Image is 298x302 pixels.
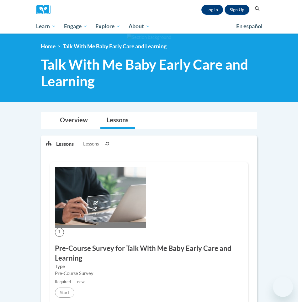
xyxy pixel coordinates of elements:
a: About [125,19,154,34]
a: Learn [32,19,60,34]
span: | [73,279,75,284]
span: Lessons [83,140,99,147]
div: Main menu [31,19,267,34]
img: Section background [127,34,171,41]
span: Talk With Me Baby Early Care and Learning [63,43,167,50]
button: Search [253,5,262,13]
a: Register [225,5,249,15]
a: Overview [54,112,94,129]
a: Log In [201,5,223,15]
span: Talk With Me Baby Early Care and Learning [41,56,257,89]
span: 1 [55,228,64,237]
span: En español [236,23,263,29]
h3: Pre-Course Survey for Talk With Me Baby Early Care and Learning [55,244,243,263]
a: Home [41,43,56,50]
a: Engage [60,19,92,34]
iframe: Button to launch messaging window [273,277,293,297]
p: Lessons [56,140,74,147]
img: Logo brand [36,5,55,14]
a: Cox Campus [36,5,55,14]
span: About [129,23,150,30]
img: Course Image [55,167,146,228]
button: Start [55,288,74,298]
span: Required [55,279,71,284]
span: Learn [36,23,56,30]
a: En español [232,20,267,33]
a: Lessons [100,112,135,129]
span: Engage [64,23,88,30]
a: Explore [91,19,125,34]
span: Explore [95,23,120,30]
div: Pre-Course Survey [55,270,243,277]
label: Type [55,263,243,270]
span: new [77,279,85,284]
